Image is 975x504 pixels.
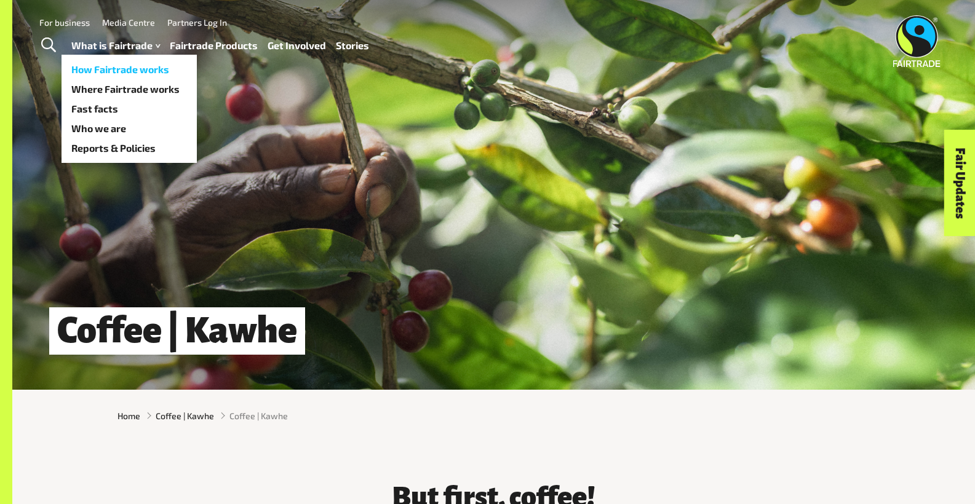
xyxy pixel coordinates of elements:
[170,37,258,55] a: Fairtrade Products
[167,17,227,28] a: Partners Log In
[71,37,160,55] a: What is Fairtrade
[336,37,369,55] a: Stories
[102,17,155,28] a: Media Centre
[62,79,197,99] a: Where Fairtrade works
[268,37,326,55] a: Get Involved
[229,409,288,422] span: Coffee | Kawhe
[117,409,140,422] a: Home
[62,138,197,158] a: Reports & Policies
[39,17,90,28] a: For business
[156,409,214,422] a: Coffee | Kawhe
[62,119,197,138] a: Who we are
[62,60,197,79] a: How Fairtrade works
[33,30,63,61] a: Toggle Search
[62,99,197,119] a: Fast facts
[893,15,941,67] img: Fairtrade Australia New Zealand logo
[49,307,305,355] h1: Coffee | Kawhe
